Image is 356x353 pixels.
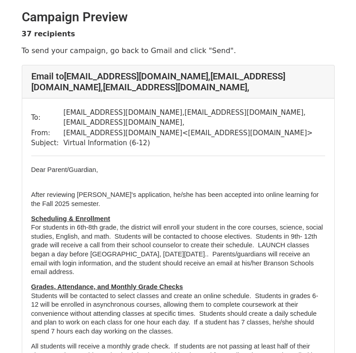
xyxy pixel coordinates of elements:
[63,138,325,148] td: Virtual Information (6-12)
[31,292,318,335] span: Students will be contacted to select classes and create an online schedule. Students in grades 6-...
[31,108,63,128] td: To:
[63,128,325,138] td: [EMAIL_ADDRESS][DOMAIN_NAME] < [EMAIL_ADDRESS][DOMAIN_NAME] >
[31,224,323,275] span: For students in 6th-8th grade, the district will enroll your student in the core courses, science...
[31,166,98,173] span: Dear Parent/Guardian,
[31,71,325,93] h4: Email to [EMAIL_ADDRESS][DOMAIN_NAME] , [EMAIL_ADDRESS][DOMAIN_NAME] , [EMAIL_ADDRESS][DOMAIN_NAM...
[22,29,75,38] strong: 37 recipients
[31,128,63,138] td: From:
[22,10,335,25] h2: Campaign Preview
[31,215,110,222] span: Scheduling & Enrollment
[63,108,325,128] td: [EMAIL_ADDRESS][DOMAIN_NAME] , [EMAIL_ADDRESS][DOMAIN_NAME] , [EMAIL_ADDRESS][DOMAIN_NAME] ,
[31,138,63,148] td: Subject:
[31,283,183,290] span: Grades, Attendance, and Monthly Grade Checks
[22,46,335,55] p: To send your campaign, go back to Gmail and click "Send".
[31,191,319,207] span: After reviewing [PERSON_NAME]'s application, he/she has been accepted into online learning for th...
